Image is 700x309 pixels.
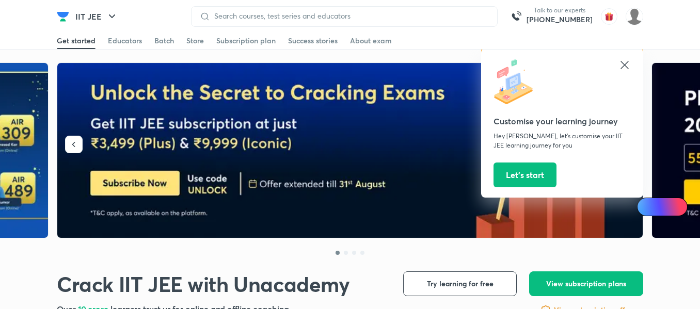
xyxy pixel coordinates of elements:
a: Success stories [288,32,338,49]
input: Search courses, test series and educators [210,12,489,20]
a: Batch [154,32,174,49]
a: Get started [57,32,96,49]
a: [PHONE_NUMBER] [527,14,593,25]
a: Store [186,32,204,49]
div: Subscription plan [216,36,276,46]
img: avatar [601,8,617,25]
a: About exam [350,32,392,49]
img: Company Logo [57,10,69,23]
div: Educators [108,36,142,46]
div: Store [186,36,204,46]
button: IIT JEE [69,6,124,27]
div: About exam [350,36,392,46]
span: View subscription plans [546,279,626,289]
button: View subscription plans [529,271,643,296]
button: Let’s start [494,162,556,187]
div: Batch [154,36,174,46]
a: Educators [108,32,142,49]
img: Icon [643,203,651,211]
span: Ai Doubts [654,203,681,211]
div: Success stories [288,36,338,46]
img: manish [626,8,643,25]
button: Try learning for free [403,271,517,296]
p: Talk to our experts [527,6,593,14]
img: icon [494,59,540,105]
a: Ai Doubts [637,198,688,216]
p: Hey [PERSON_NAME], let’s customise your IIT JEE learning journey for you [494,132,631,150]
span: Try learning for free [427,279,494,289]
h1: Crack IIT JEE with Unacademy [57,271,350,297]
div: Get started [57,36,96,46]
h5: Customise your learning journey [494,115,631,127]
img: call-us [506,6,527,27]
a: Subscription plan [216,32,276,49]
